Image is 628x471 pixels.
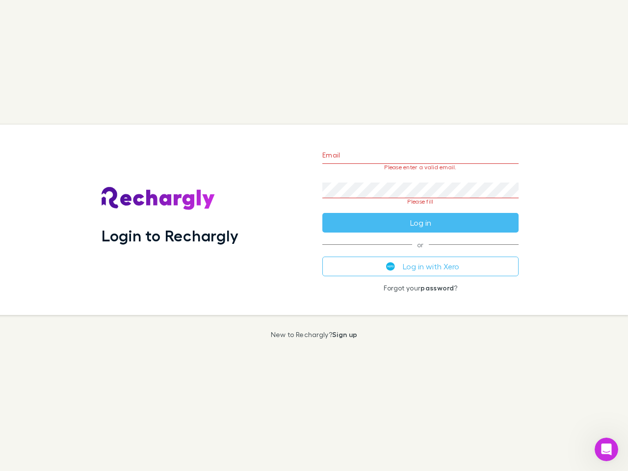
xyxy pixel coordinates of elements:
[322,164,519,171] p: Please enter a valid email.
[332,330,357,339] a: Sign up
[595,438,618,461] iframe: Intercom live chat
[322,213,519,233] button: Log in
[322,284,519,292] p: Forgot your ?
[322,257,519,276] button: Log in with Xero
[322,198,519,205] p: Please fill
[271,331,358,339] p: New to Rechargly?
[386,262,395,271] img: Xero's logo
[420,284,454,292] a: password
[102,226,238,245] h1: Login to Rechargly
[322,244,519,245] span: or
[102,187,215,210] img: Rechargly's Logo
